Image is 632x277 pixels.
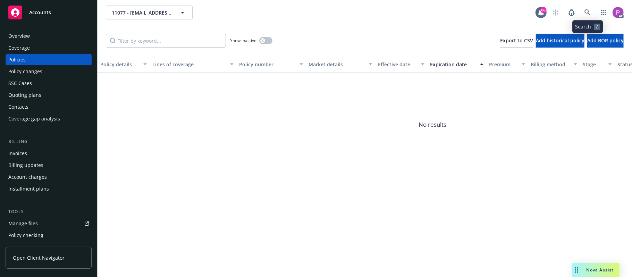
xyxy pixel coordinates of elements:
[378,61,417,68] div: Effective date
[430,61,476,68] div: Expiration date
[572,263,581,277] div: Drag to move
[8,54,26,65] div: Policies
[531,61,570,68] div: Billing method
[489,61,517,68] div: Premium
[6,208,92,215] div: Tools
[500,37,533,44] span: Export to CSV
[583,61,604,68] div: Stage
[230,37,256,43] span: Show inactive
[6,31,92,42] a: Overview
[587,267,614,273] span: Nova Assist
[6,113,92,124] a: Coverage gap analysis
[98,56,150,73] button: Policy details
[6,183,92,194] a: Installment plans
[8,171,47,183] div: Account charges
[613,7,624,18] img: photo
[587,34,624,48] button: Add BOR policy
[536,34,584,48] button: Add historical policy
[8,183,49,194] div: Installment plans
[29,10,51,15] span: Accounts
[6,171,92,183] a: Account charges
[565,6,579,19] a: Report a Bug
[6,78,92,89] a: SSC Cases
[500,34,533,48] button: Export to CSV
[375,56,427,73] button: Effective date
[106,34,226,48] input: Filter by keyword...
[13,254,65,261] span: Open Client Navigator
[6,218,92,229] a: Manage files
[597,6,610,19] a: Switch app
[540,7,547,13] div: 88
[152,61,226,68] div: Lines of coverage
[8,31,30,42] div: Overview
[8,101,28,112] div: Contacts
[8,42,30,53] div: Coverage
[6,54,92,65] a: Policies
[112,9,172,16] span: 11077 - [EMAIL_ADDRESS][DOMAIN_NAME]
[6,3,92,22] a: Accounts
[8,160,43,171] div: Billing updates
[427,56,486,73] button: Expiration date
[587,37,624,44] span: Add BOR policy
[8,230,43,241] div: Policy checking
[572,263,620,277] button: Nova Assist
[100,61,139,68] div: Policy details
[8,148,27,159] div: Invoices
[6,138,92,145] div: Billing
[6,148,92,159] a: Invoices
[8,90,41,101] div: Quoting plans
[6,230,92,241] a: Policy checking
[6,66,92,77] a: Policy changes
[536,37,584,44] span: Add historical policy
[8,218,38,229] div: Manage files
[150,56,236,73] button: Lines of coverage
[6,42,92,53] a: Coverage
[8,66,42,77] div: Policy changes
[581,6,595,19] a: Search
[528,56,580,73] button: Billing method
[8,113,60,124] div: Coverage gap analysis
[486,56,528,73] button: Premium
[6,160,92,171] a: Billing updates
[106,6,193,19] button: 11077 - [EMAIL_ADDRESS][DOMAIN_NAME]
[6,101,92,112] a: Contacts
[8,78,32,89] div: SSC Cases
[309,61,365,68] div: Market details
[306,56,375,73] button: Market details
[580,56,615,73] button: Stage
[236,56,306,73] button: Policy number
[549,6,563,19] a: Start snowing
[6,90,92,101] a: Quoting plans
[239,61,295,68] div: Policy number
